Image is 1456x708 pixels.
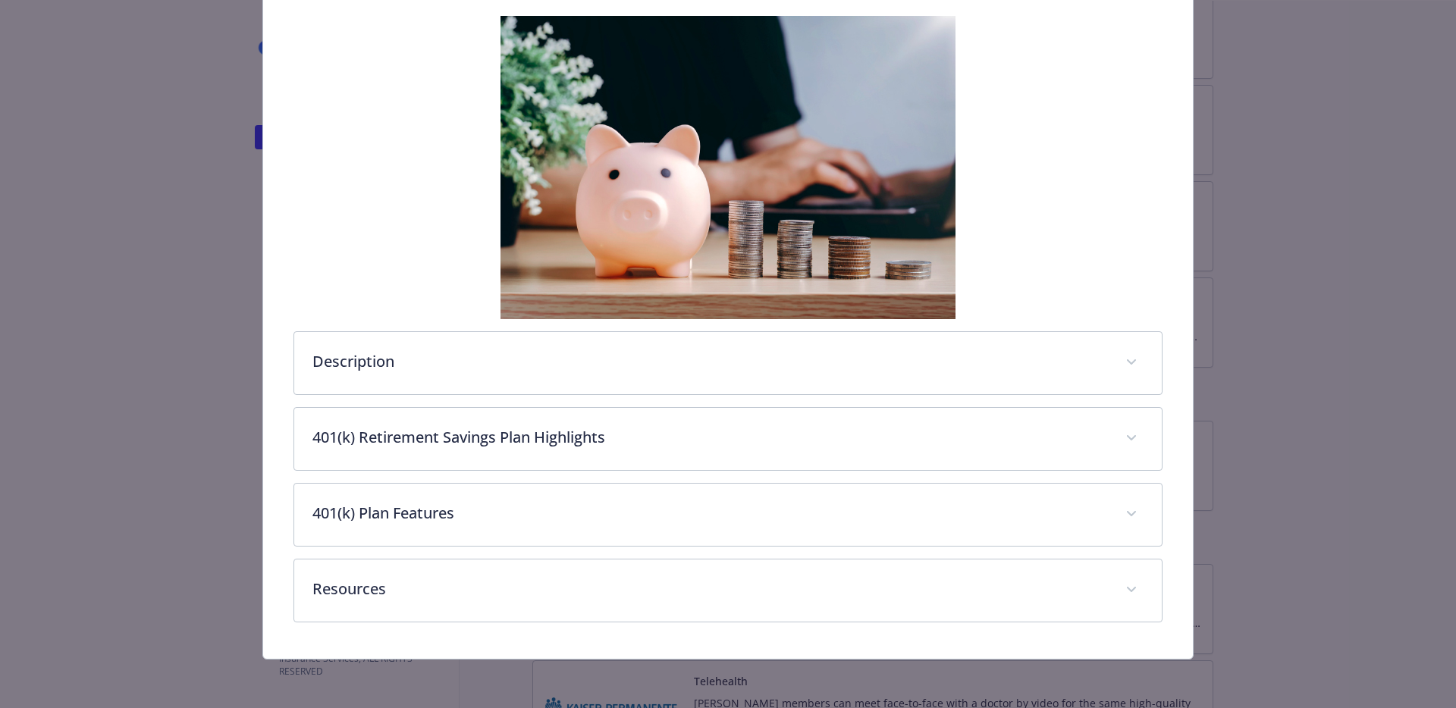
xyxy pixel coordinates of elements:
[294,484,1163,546] div: 401(k) Plan Features
[312,502,1108,525] p: 401(k) Plan Features
[312,426,1108,449] p: 401(k) Retirement Savings Plan Highlights
[500,16,955,319] img: banner
[312,578,1108,600] p: Resources
[294,332,1163,394] div: Description
[294,559,1163,622] div: Resources
[294,408,1163,470] div: 401(k) Retirement Savings Plan Highlights
[312,350,1108,373] p: Description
